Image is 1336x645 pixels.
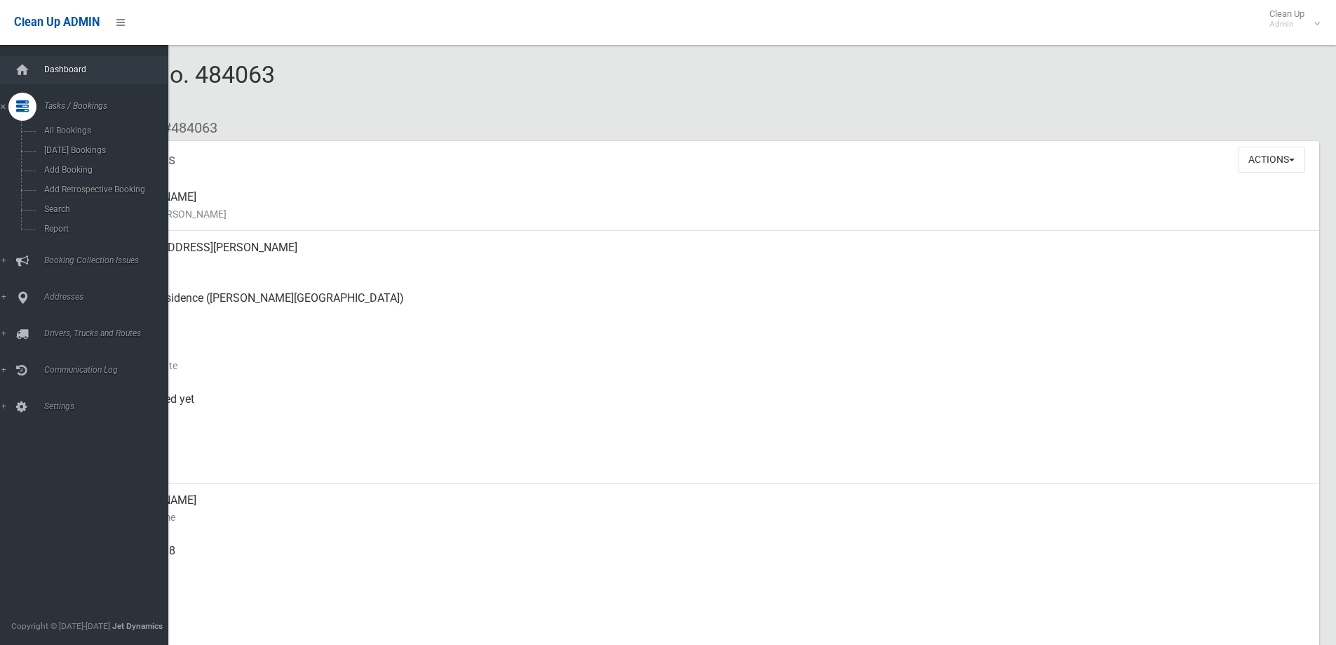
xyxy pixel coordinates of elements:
span: Search [40,204,167,214]
span: Add Retrospective Booking [40,185,167,194]
div: Back of Residence ([PERSON_NAME][GEOGRAPHIC_DATA]) [112,281,1308,332]
span: Report [40,224,167,234]
small: Pickup Point [112,307,1308,324]
small: Collection Date [112,357,1308,374]
span: Clean Up ADMIN [14,15,100,29]
small: Landline [112,610,1308,627]
div: [PERSON_NAME] [112,484,1308,534]
div: [DATE] [112,332,1308,383]
button: Actions [1238,147,1305,173]
span: Add Booking [40,165,167,175]
small: Name of [PERSON_NAME] [112,206,1308,222]
div: 0428108288 [112,534,1308,585]
div: Not collected yet [112,383,1308,433]
span: Drivers, Trucks and Routes [40,328,179,338]
span: All Bookings [40,126,167,135]
small: Mobile [112,559,1308,576]
li: #484063 [153,115,217,141]
span: Clean Up [1262,8,1318,29]
span: Tasks / Bookings [40,101,179,111]
span: Addresses [40,292,179,302]
span: Booking Collection Issues [40,255,179,265]
div: [STREET_ADDRESS][PERSON_NAME] [112,231,1308,281]
span: [DATE] Bookings [40,145,167,155]
small: Zone [112,458,1308,475]
small: Address [112,256,1308,273]
span: Copyright © [DATE]-[DATE] [11,621,110,631]
span: Communication Log [40,365,179,375]
strong: Jet Dynamics [112,621,163,631]
small: Contact Name [112,509,1308,526]
span: Settings [40,401,179,411]
div: [DATE] [112,433,1308,484]
div: [PERSON_NAME] [112,180,1308,231]
span: Dashboard [40,65,179,74]
span: Booking No. 484063 [62,60,275,115]
small: Collected At [112,408,1308,425]
small: Admin [1269,19,1304,29]
div: None given [112,585,1308,635]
